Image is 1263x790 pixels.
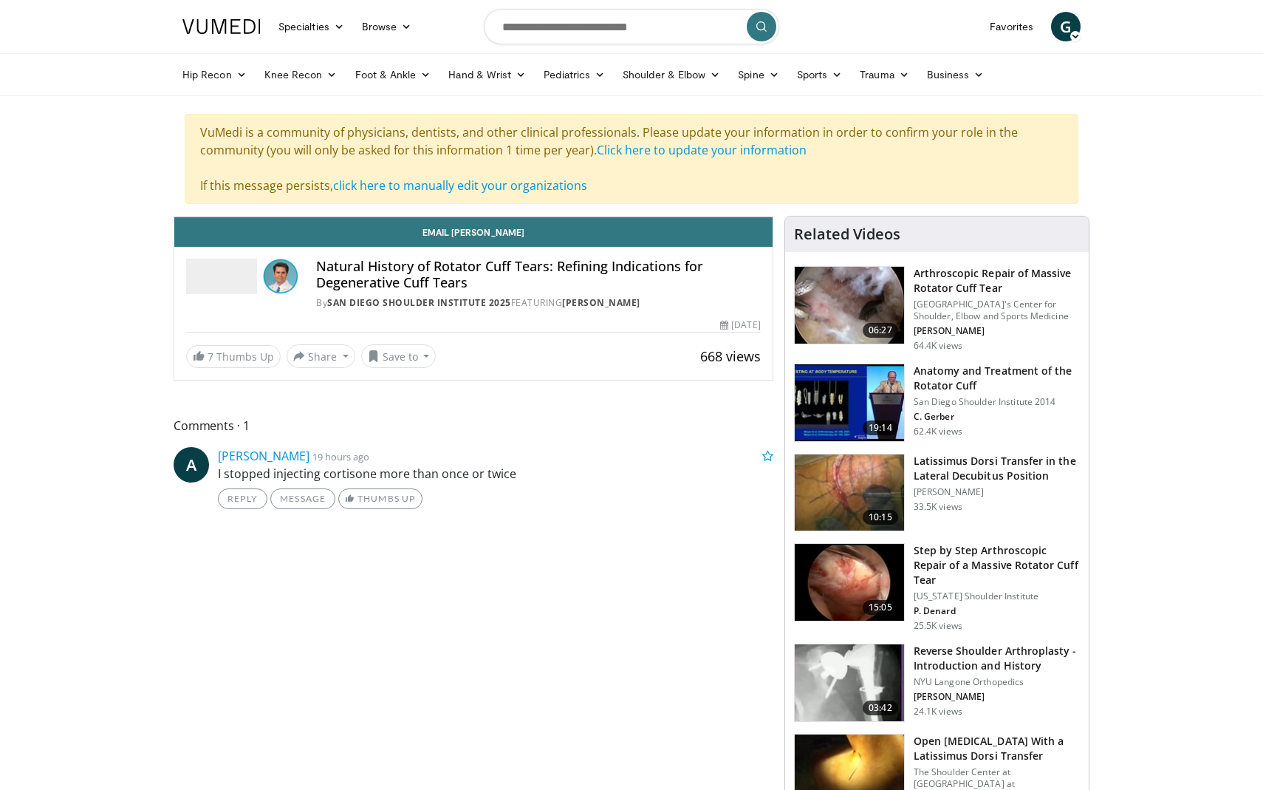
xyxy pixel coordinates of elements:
video-js: Video Player [174,217,773,217]
h3: Anatomy and Treatment of the Rotator Cuff [914,364,1080,393]
a: Message [270,488,335,509]
img: 38501_0000_3.png.150x105_q85_crop-smart_upscale.jpg [795,454,904,531]
span: 03:42 [863,701,898,715]
a: Specialties [270,12,353,41]
h3: Arthroscopic Repair of Massive Rotator Cuff Tear [914,266,1080,296]
p: 64.4K views [914,340,962,352]
img: San Diego Shoulder Institute 2025 [186,259,257,294]
a: Foot & Ankle [346,60,440,89]
a: 03:42 Reverse Shoulder Arthroplasty - Introduction and History NYU Langone Orthopedics [PERSON_NA... [794,644,1080,722]
div: By FEATURING [316,296,761,310]
a: Shoulder & Elbow [614,60,729,89]
p: I stopped injecting cortisone more than once or twice [218,465,773,483]
img: 7cd5bdb9-3b5e-40f2-a8f4-702d57719c06.150x105_q85_crop-smart_upscale.jpg [795,544,904,621]
h3: Open [MEDICAL_DATA] With a Latissimus Dorsi Transfer [914,734,1080,763]
h4: Natural History of Rotator Cuff Tears: Refining Indications for Degenerative Cuff Tears [316,259,761,290]
img: 281021_0002_1.png.150x105_q85_crop-smart_upscale.jpg [795,267,904,344]
a: Sports [788,60,852,89]
a: Spine [729,60,787,89]
a: A [174,447,209,483]
a: Thumbs Up [338,488,422,509]
img: zucker_4.png.150x105_q85_crop-smart_upscale.jpg [795,644,904,721]
a: 10:15 Latissimus Dorsi Transfer in the Lateral Decubitus Position [PERSON_NAME] 33.5K views [794,454,1080,532]
img: 58008271-3059-4eea-87a5-8726eb53a503.150x105_q85_crop-smart_upscale.jpg [795,364,904,441]
a: G [1051,12,1081,41]
a: [PERSON_NAME] [218,448,309,464]
input: Search topics, interventions [484,9,779,44]
span: Comments 1 [174,416,773,435]
h4: Related Videos [794,225,900,243]
a: 06:27 Arthroscopic Repair of Massive Rotator Cuff Tear [GEOGRAPHIC_DATA]'s Center for Shoulder, E... [794,266,1080,352]
p: P. Denard [914,605,1080,617]
span: 06:27 [863,323,898,338]
h3: Reverse Shoulder Arthroplasty - Introduction and History [914,644,1080,673]
small: 19 hours ago [312,450,369,463]
img: Avatar [263,259,298,294]
a: Business [918,60,993,89]
div: VuMedi is a community of physicians, dentists, and other clinical professionals. Please update yo... [185,114,1078,204]
p: [PERSON_NAME] [914,325,1080,337]
a: 19:14 Anatomy and Treatment of the Rotator Cuff San Diego Shoulder Institute 2014 C. Gerber 62.4K... [794,364,1080,442]
a: Favorites [981,12,1042,41]
a: Click here to update your information [597,142,807,158]
a: Pediatrics [535,60,614,89]
p: [PERSON_NAME] [914,486,1080,498]
p: 25.5K views [914,620,962,632]
p: NYU Langone Orthopedics [914,676,1080,688]
p: 62.4K views [914,426,962,437]
p: C. Gerber [914,411,1080,423]
p: 33.5K views [914,501,962,513]
p: [GEOGRAPHIC_DATA]'s Center for Shoulder, Elbow and Sports Medicine [914,299,1080,322]
a: Email [PERSON_NAME] [174,217,773,247]
p: 24.1K views [914,706,962,718]
a: Trauma [851,60,918,89]
a: Hand & Wrist [439,60,535,89]
p: [US_STATE] Shoulder Institute [914,590,1080,602]
span: 668 views [700,347,761,365]
img: VuMedi Logo [182,19,261,34]
a: Reply [218,488,267,509]
p: [PERSON_NAME] [914,691,1080,703]
button: Save to [361,344,437,368]
a: San Diego Shoulder Institute 2025 [327,296,511,309]
a: Knee Recon [256,60,346,89]
span: 10:15 [863,510,898,525]
button: Share [287,344,355,368]
a: [PERSON_NAME] [562,296,640,309]
a: Hip Recon [174,60,256,89]
h3: Step by Step Arthroscopic Repair of a Massive Rotator Cuff Tear [914,543,1080,588]
a: Browse [353,12,421,41]
span: 19:14 [863,420,898,435]
span: 15:05 [863,600,898,615]
h3: Latissimus Dorsi Transfer in the Lateral Decubitus Position [914,454,1080,483]
a: 7 Thumbs Up [186,345,281,368]
span: 7 [208,350,213,364]
p: San Diego Shoulder Institute 2014 [914,396,1080,408]
div: [DATE] [720,319,760,332]
a: 15:05 Step by Step Arthroscopic Repair of a Massive Rotator Cuff Tear [US_STATE] Shoulder Institu... [794,543,1080,632]
a: click here to manually edit your organizations [333,177,587,194]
